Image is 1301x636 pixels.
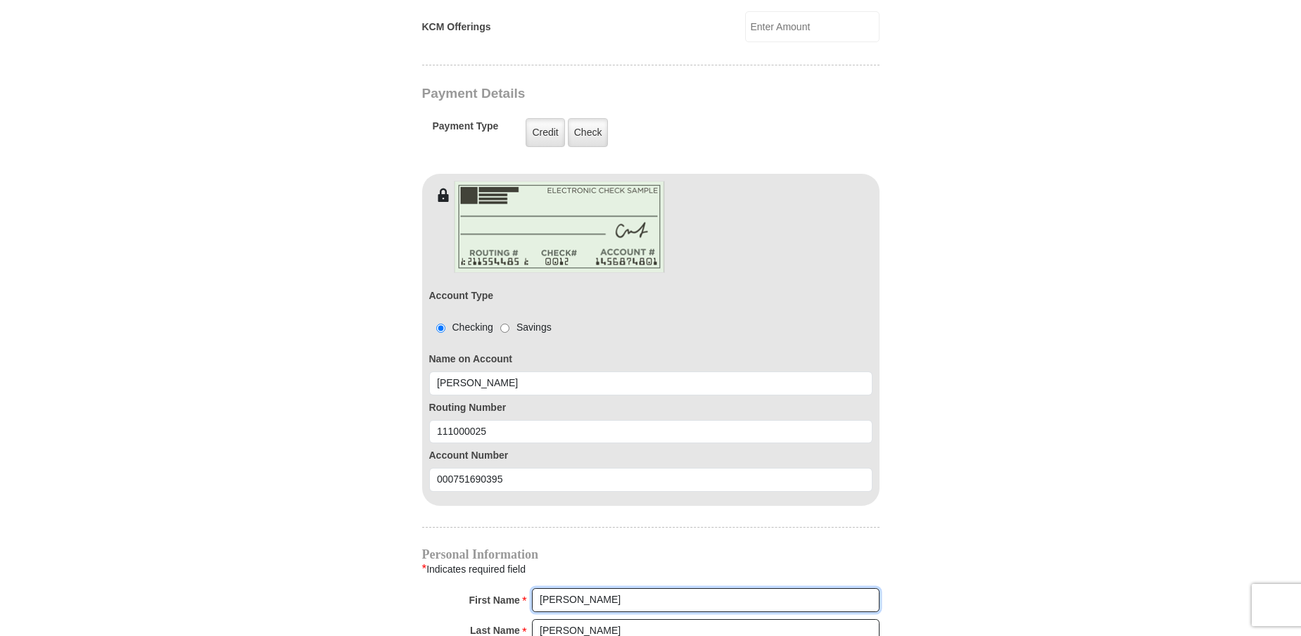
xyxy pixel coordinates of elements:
label: Name on Account [429,352,872,367]
h4: Personal Information [422,549,880,560]
label: Credit [526,118,564,147]
label: Check [568,118,609,147]
strong: First Name [469,590,520,610]
div: Indicates required field [422,560,880,578]
label: Account Type [429,288,494,303]
h3: Payment Details [422,86,781,102]
input: Enter Amount [745,11,880,42]
div: Checking Savings [429,320,552,335]
label: KCM Offerings [422,20,491,34]
label: Routing Number [429,400,872,415]
label: Account Number [429,448,872,463]
h5: Payment Type [433,120,499,139]
img: check-en.png [454,181,665,273]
